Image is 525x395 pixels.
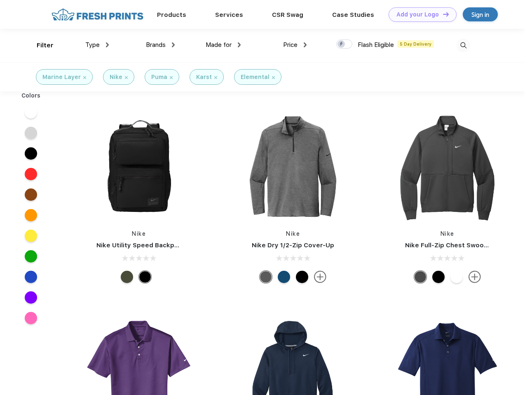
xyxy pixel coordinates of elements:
[443,12,449,16] img: DT
[393,112,502,221] img: func=resize&h=266
[286,230,300,237] a: Nike
[463,7,498,21] a: Sign in
[450,271,463,283] div: White
[151,73,167,81] div: Puma
[405,242,515,249] a: Nike Full-Zip Chest Swoosh Jacket
[238,112,348,221] img: func=resize&h=266
[252,242,334,249] a: Nike Dry 1/2-Zip Cover-Up
[272,76,275,79] img: filter_cancel.svg
[304,42,307,47] img: dropdown.png
[283,41,298,49] span: Price
[110,73,122,81] div: Nike
[85,41,100,49] span: Type
[214,76,217,79] img: filter_cancel.svg
[172,42,175,47] img: dropdown.png
[215,11,243,19] a: Services
[83,76,86,79] img: filter_cancel.svg
[49,7,146,22] img: fo%20logo%202.webp
[469,271,481,283] img: more.svg
[37,41,54,50] div: Filter
[441,230,455,237] a: Nike
[396,11,439,18] div: Add your Logo
[296,271,308,283] div: Black
[121,271,133,283] div: Cargo Khaki
[42,73,81,81] div: Marine Layer
[139,271,151,283] div: Black
[432,271,445,283] div: Black
[471,10,489,19] div: Sign in
[241,73,270,81] div: Elemental
[278,271,290,283] div: Gym Blue
[206,41,232,49] span: Made for
[260,271,272,283] div: Black Heather
[84,112,194,221] img: func=resize&h=266
[132,230,146,237] a: Nike
[96,242,185,249] a: Nike Utility Speed Backpack
[15,91,47,100] div: Colors
[146,41,166,49] span: Brands
[314,271,326,283] img: more.svg
[106,42,109,47] img: dropdown.png
[125,76,128,79] img: filter_cancel.svg
[457,39,470,52] img: desktop_search.svg
[414,271,427,283] div: Anthracite
[196,73,212,81] div: Karst
[397,40,434,48] span: 5 Day Delivery
[170,76,173,79] img: filter_cancel.svg
[358,41,394,49] span: Flash Eligible
[238,42,241,47] img: dropdown.png
[157,11,186,19] a: Products
[272,11,303,19] a: CSR Swag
